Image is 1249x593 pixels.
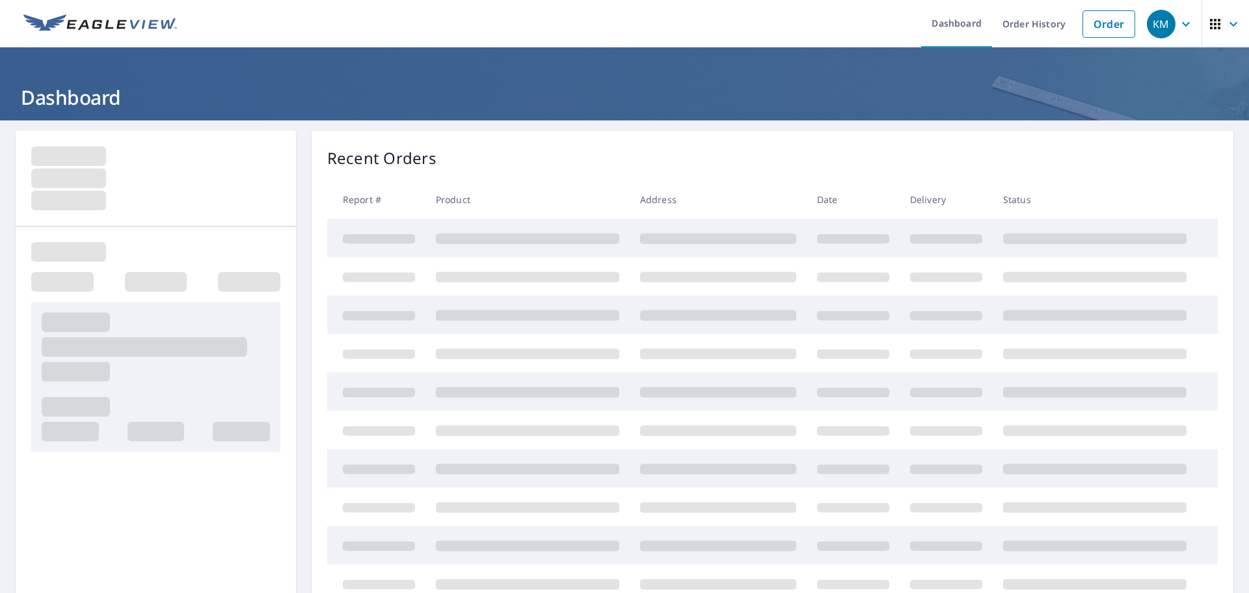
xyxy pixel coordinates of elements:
[23,14,177,34] img: EV Logo
[900,180,993,219] th: Delivery
[807,180,900,219] th: Date
[1147,10,1175,38] div: KM
[1082,10,1135,38] a: Order
[327,180,425,219] th: Report #
[993,180,1197,219] th: Status
[16,84,1233,111] h1: Dashboard
[630,180,807,219] th: Address
[425,180,630,219] th: Product
[327,146,436,170] p: Recent Orders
